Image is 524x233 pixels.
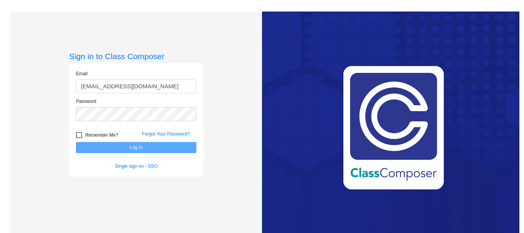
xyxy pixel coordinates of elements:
[142,131,190,137] a: Forgot Your Password?
[76,142,196,153] button: Log In
[76,98,96,105] label: Password
[69,51,203,61] h3: Sign in to Class Composer
[115,164,157,169] a: Single sign on - SSO
[76,70,87,77] label: Email
[85,131,118,140] span: Remember Me?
